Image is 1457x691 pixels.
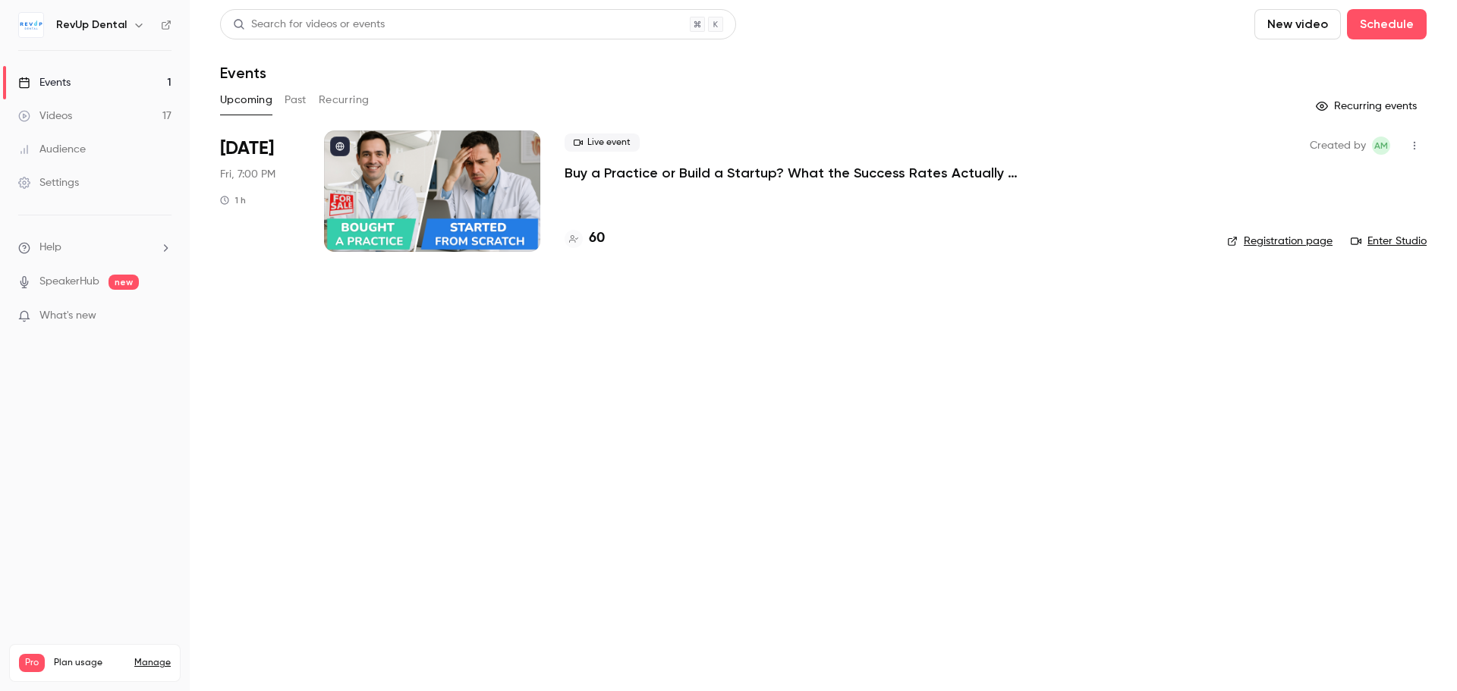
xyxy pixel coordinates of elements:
a: 60 [565,228,605,249]
a: Manage [134,657,171,669]
button: Recurring [319,88,370,112]
h1: Events [220,64,266,82]
iframe: Noticeable Trigger [153,309,172,323]
a: Registration page [1227,234,1333,249]
button: New video [1254,9,1341,39]
span: AM [1374,137,1388,155]
button: Past [285,88,307,112]
span: Help [39,240,61,256]
button: Recurring events [1309,94,1427,118]
span: Adrian Mihai [1372,137,1390,155]
div: 1 h [220,194,246,206]
span: Created by [1310,137,1366,155]
div: Audience [18,142,86,157]
a: Enter Studio [1351,234,1427,249]
button: Schedule [1347,9,1427,39]
a: Buy a Practice or Build a Startup? What the Success Rates Actually Say [565,164,1020,182]
img: RevUp Dental [19,13,43,37]
span: Fri, 7:00 PM [220,167,275,182]
button: Upcoming [220,88,272,112]
span: Plan usage [54,657,125,669]
span: What's new [39,308,96,324]
span: Live event [565,133,640,152]
div: Videos [18,108,72,124]
h6: RevUp Dental [56,17,127,33]
div: Sep 5 Fri, 12:00 PM (America/Toronto) [220,130,300,252]
span: new [109,275,139,290]
span: [DATE] [220,137,274,161]
div: Search for videos or events [233,17,385,33]
a: SpeakerHub [39,274,99,290]
li: help-dropdown-opener [18,240,172,256]
span: Pro [19,654,45,672]
div: Settings [18,175,79,190]
h4: 60 [589,228,605,249]
div: Events [18,75,71,90]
